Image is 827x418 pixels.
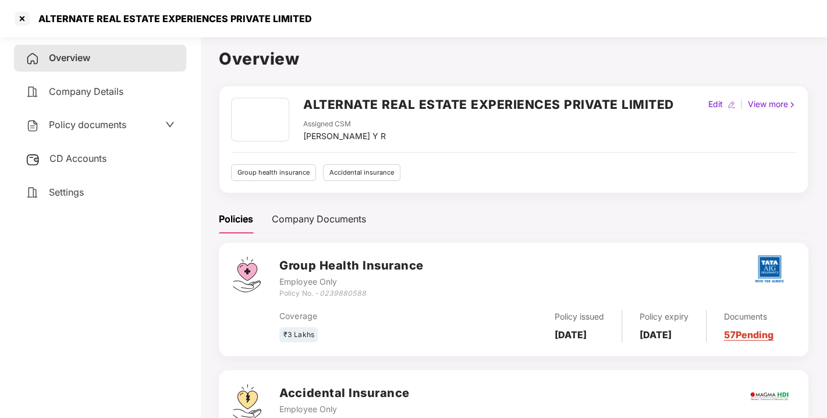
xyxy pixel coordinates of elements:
span: CD Accounts [49,153,107,164]
div: [PERSON_NAME] Y R [303,130,386,143]
div: ALTERNATE REAL ESTATE EXPERIENCES PRIVATE LIMITED [31,13,312,24]
div: Documents [724,310,773,323]
div: ₹3 Lakhs [279,327,318,343]
i: 0239880588 [319,289,365,297]
img: svg+xml;base64,PHN2ZyB4bWxucz0iaHR0cDovL3d3dy53My5vcmcvMjAwMC9zdmciIHdpZHRoPSIyNCIgaGVpZ2h0PSIyNC... [26,186,40,200]
div: Employee Only [279,275,423,288]
a: 57 Pending [724,329,773,341]
span: Settings [49,186,84,198]
img: svg+xml;base64,PHN2ZyB4bWxucz0iaHR0cDovL3d3dy53My5vcmcvMjAwMC9zdmciIHdpZHRoPSIyNCIgaGVpZ2h0PSIyNC... [26,52,40,66]
div: View more [746,98,798,111]
div: | [738,98,746,111]
span: Overview [49,52,90,63]
h1: Overview [219,46,808,72]
span: Policy documents [49,119,126,130]
div: Group health insurance [231,164,316,181]
div: Policy expiry [640,310,688,323]
div: Edit [706,98,725,111]
img: svg+xml;base64,PHN2ZyB4bWxucz0iaHR0cDovL3d3dy53My5vcmcvMjAwMC9zdmciIHdpZHRoPSI0Ny43MTQiIGhlaWdodD... [233,257,261,292]
div: Policies [219,212,253,226]
h3: Group Health Insurance [279,257,423,275]
img: editIcon [727,101,736,109]
span: down [165,120,175,129]
span: Company Details [49,86,123,97]
img: svg+xml;base64,PHN2ZyB4bWxucz0iaHR0cDovL3d3dy53My5vcmcvMjAwMC9zdmciIHdpZHRoPSIyNCIgaGVpZ2h0PSIyNC... [26,85,40,99]
div: Coverage [279,310,451,323]
img: svg+xml;base64,PHN2ZyB3aWR0aD0iMjUiIGhlaWdodD0iMjQiIHZpZXdCb3g9IjAgMCAyNSAyNCIgZmlsbD0ibm9uZSIgeG... [26,153,40,167]
b: [DATE] [555,329,587,341]
h3: Accidental Insurance [279,384,421,402]
b: [DATE] [640,329,672,341]
img: magma.png [749,376,790,417]
img: tatag.png [749,249,790,289]
div: Policy No. - [279,288,423,299]
div: Assigned CSM [303,119,386,130]
img: rightIcon [788,101,796,109]
img: svg+xml;base64,PHN2ZyB4bWxucz0iaHR0cDovL3d3dy53My5vcmcvMjAwMC9zdmciIHdpZHRoPSIyNCIgaGVpZ2h0PSIyNC... [26,119,40,133]
div: Company Documents [272,212,366,226]
h2: ALTERNATE REAL ESTATE EXPERIENCES PRIVATE LIMITED [303,95,674,114]
div: Accidental insurance [323,164,400,181]
div: Employee Only [279,403,421,416]
div: Policy issued [555,310,604,323]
